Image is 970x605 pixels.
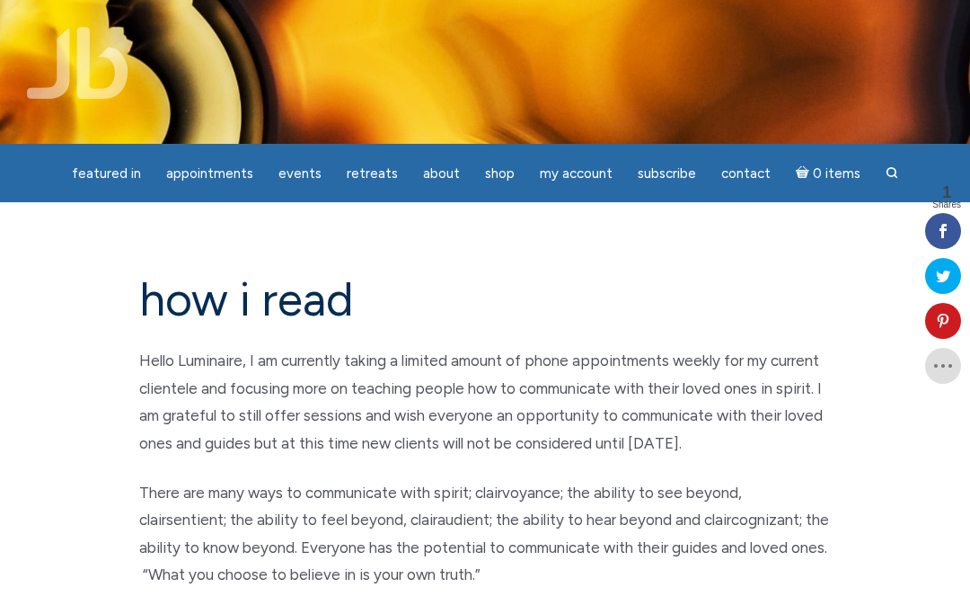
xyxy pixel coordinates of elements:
[529,156,623,191] a: My Account
[166,165,253,182] span: Appointments
[932,200,961,209] span: Shares
[474,156,525,191] a: Shop
[61,156,152,191] a: featured in
[785,155,871,191] a: Cart0 items
[540,165,613,182] span: My Account
[485,165,515,182] span: Shop
[347,165,398,182] span: Retreats
[27,27,128,99] img: Jamie Butler. The Everyday Medium
[412,156,471,191] a: About
[72,165,141,182] span: featured in
[638,165,696,182] span: Subscribe
[278,165,322,182] span: Events
[813,167,860,181] span: 0 items
[336,156,409,191] a: Retreats
[139,274,831,325] h1: how i read
[423,165,460,182] span: About
[721,165,771,182] span: Contact
[139,479,831,589] p: There are many ways to communicate with spirit; clairvoyance; the ability to see beyond, clairsen...
[139,347,831,457] p: Hello Luminaire, I am currently taking a limited amount of phone appointments weekly for my curre...
[932,184,961,200] span: 1
[796,165,813,182] i: Cart
[710,156,781,191] a: Contact
[268,156,332,191] a: Events
[155,156,264,191] a: Appointments
[627,156,707,191] a: Subscribe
